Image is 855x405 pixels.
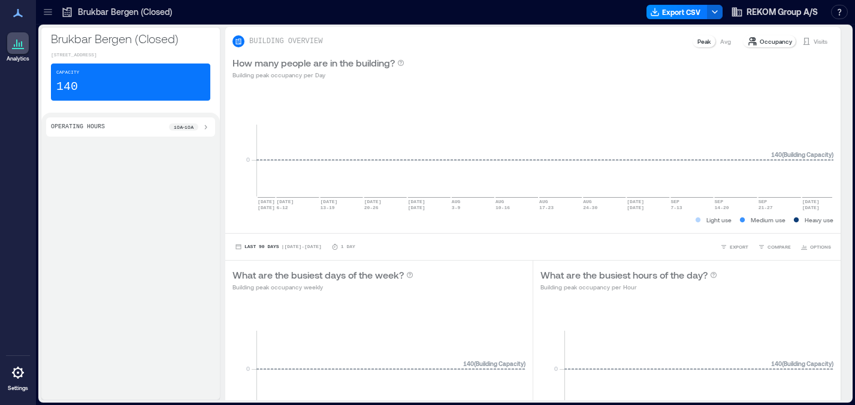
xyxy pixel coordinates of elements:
button: REKOM Group A/S [727,2,821,22]
p: Building peak occupancy per Hour [540,282,717,292]
text: 20-26 [364,205,379,210]
p: [STREET_ADDRESS] [51,52,210,59]
p: 140 [56,78,78,95]
span: EXPORT [730,243,748,250]
text: [DATE] [276,199,294,204]
text: 3-9 [452,205,461,210]
p: Heavy use [805,215,833,225]
p: Settings [8,385,28,392]
tspan: 0 [554,365,558,372]
text: [DATE] [364,199,382,204]
text: 6-12 [276,205,288,210]
p: Building peak occupancy weekly [232,282,413,292]
p: What are the busiest days of the week? [232,268,404,282]
text: [DATE] [258,205,275,210]
p: Building peak occupancy per Day [232,70,404,80]
p: What are the busiest hours of the day? [540,268,708,282]
text: [DATE] [408,199,425,204]
span: OPTIONS [810,243,831,250]
p: Analytics [7,55,29,62]
span: COMPARE [768,243,791,250]
p: Brukbar Bergen (Closed) [51,30,210,47]
text: [DATE] [627,199,644,204]
text: 13-19 [321,205,335,210]
p: Peak [697,37,711,46]
a: Settings [4,358,32,395]
text: [DATE] [258,199,275,204]
p: Brukbar Bergen (Closed) [78,6,172,18]
button: Last 90 Days |[DATE]-[DATE] [232,241,324,253]
text: SEP [670,199,679,204]
p: BUILDING OVERVIEW [249,37,322,46]
p: Light use [706,215,732,225]
text: 24-30 [583,205,597,210]
text: 17-23 [539,205,554,210]
p: Operating Hours [51,122,105,132]
text: AUG [539,199,548,204]
text: [DATE] [802,205,820,210]
p: Avg [720,37,731,46]
p: How many people are in the building? [232,56,395,70]
button: Export CSV [646,5,708,19]
p: 10a - 10a [174,123,194,131]
text: SEP [715,199,724,204]
p: Visits [814,37,827,46]
tspan: 0 [246,365,250,372]
text: [DATE] [802,199,820,204]
button: COMPARE [756,241,793,253]
text: 14-20 [715,205,729,210]
a: Analytics [3,29,33,66]
text: AUG [583,199,592,204]
p: 1 Day [341,243,355,250]
p: Occupancy [760,37,792,46]
text: 21-27 [759,205,773,210]
text: [DATE] [321,199,338,204]
text: SEP [759,199,768,204]
tspan: 0 [246,156,250,163]
text: [DATE] [408,205,425,210]
p: Capacity [56,69,79,76]
text: AUG [452,199,461,204]
span: REKOM Group A/S [747,6,818,18]
text: [DATE] [627,205,644,210]
text: 7-13 [670,205,682,210]
text: 10-16 [496,205,510,210]
text: AUG [496,199,504,204]
p: Medium use [751,215,785,225]
button: OPTIONS [798,241,833,253]
button: EXPORT [718,241,751,253]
